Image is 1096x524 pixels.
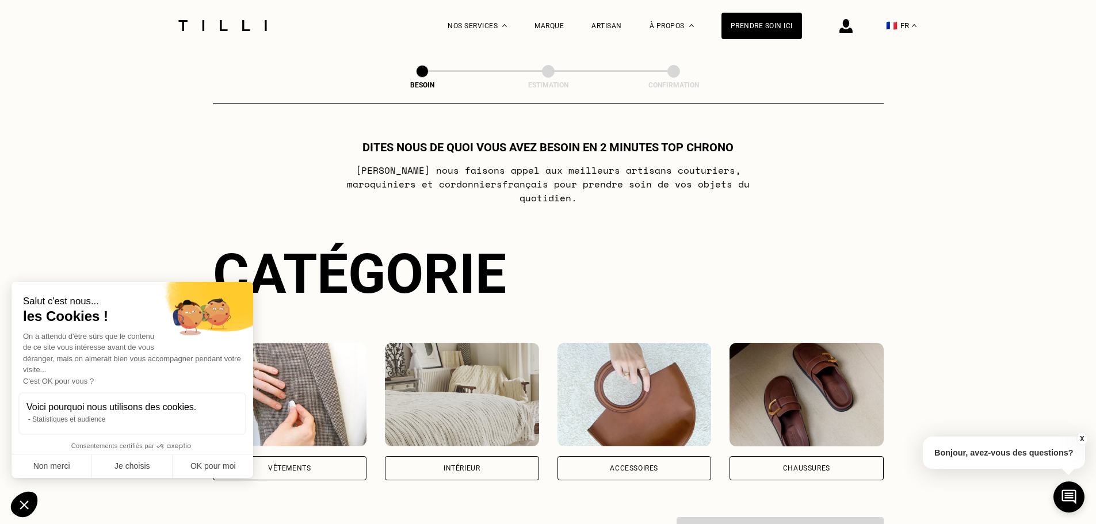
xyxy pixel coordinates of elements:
[174,20,271,31] img: Logo du service de couturière Tilli
[616,81,731,89] div: Confirmation
[591,22,622,30] a: Artisan
[213,242,884,306] div: Catégorie
[534,22,564,30] a: Marque
[886,20,898,31] span: 🇫🇷
[783,465,830,472] div: Chaussures
[839,19,853,33] img: icône connexion
[213,343,367,446] img: Vêtements
[689,24,694,27] img: Menu déroulant à propos
[268,465,311,472] div: Vêtements
[502,24,507,27] img: Menu déroulant
[912,24,916,27] img: menu déroulant
[557,343,712,446] img: Accessoires
[444,465,480,472] div: Intérieur
[385,343,539,446] img: Intérieur
[730,343,884,446] img: Chaussures
[491,81,606,89] div: Estimation
[362,140,734,154] h1: Dites nous de quoi vous avez besoin en 2 minutes top chrono
[320,163,776,205] p: [PERSON_NAME] nous faisons appel aux meilleurs artisans couturiers , maroquiniers et cordonniers ...
[1076,433,1087,445] button: X
[721,13,802,39] a: Prendre soin ici
[923,437,1085,469] p: Bonjour, avez-vous des questions?
[610,465,658,472] div: Accessoires
[365,81,480,89] div: Besoin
